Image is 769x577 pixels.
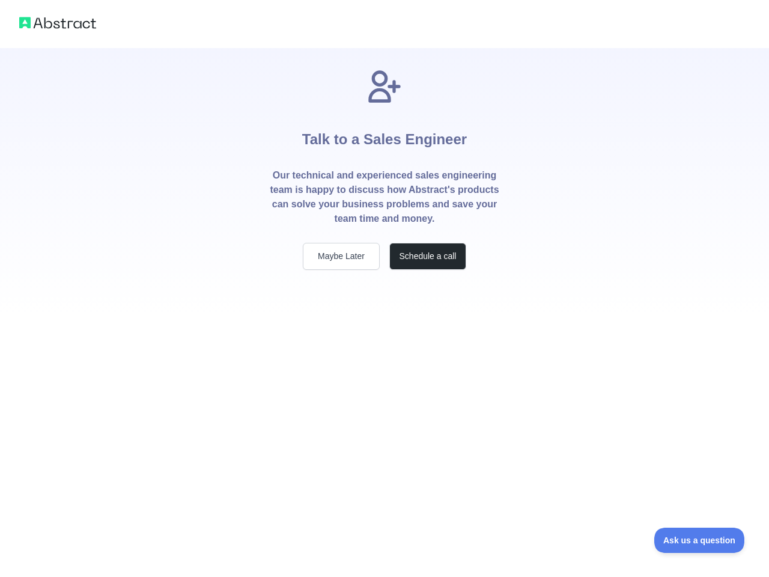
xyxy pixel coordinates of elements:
[269,168,500,226] p: Our technical and experienced sales engineering team is happy to discuss how Abstract's products ...
[302,106,467,168] h1: Talk to a Sales Engineer
[389,243,466,270] button: Schedule a call
[654,528,745,553] iframe: Toggle Customer Support
[303,243,380,270] button: Maybe Later
[19,14,96,31] img: Abstract logo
